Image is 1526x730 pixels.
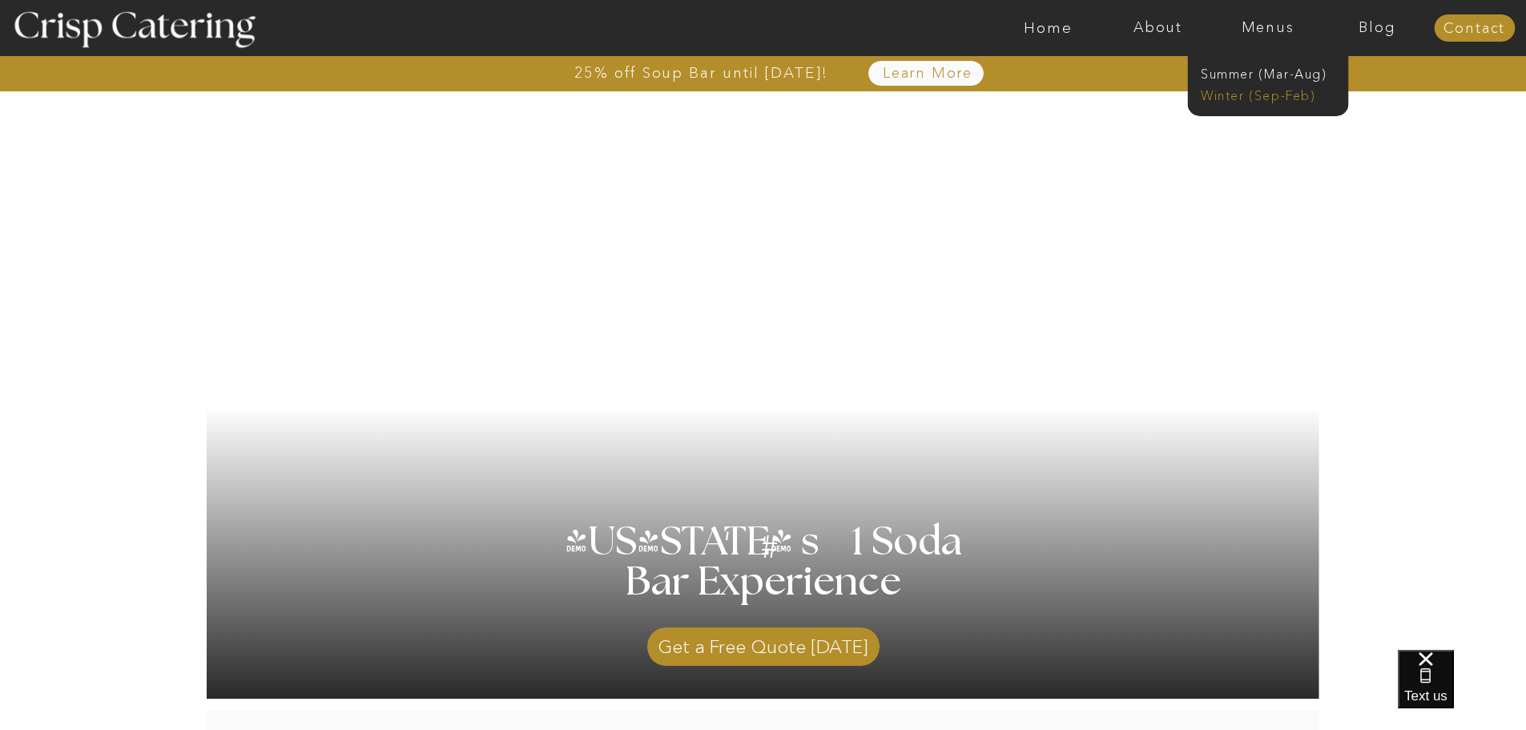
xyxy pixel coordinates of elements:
[1201,65,1344,80] a: Summer (Mar-Aug)
[726,531,817,578] h3: #
[1398,650,1526,730] iframe: podium webchat widget bubble
[993,20,1103,36] a: Home
[559,522,968,643] h1: [US_STATE] s 1 Soda Bar Experience
[517,65,886,81] a: 25% off Soup Bar until [DATE]!
[1201,87,1332,102] a: Winter (Sep-Feb)
[1323,20,1432,36] a: Blog
[1103,20,1213,36] a: About
[1213,20,1323,36] a: Menus
[846,66,1010,82] a: Learn More
[1434,21,1515,37] a: Contact
[647,619,880,666] a: Get a Free Quote [DATE]
[695,522,760,563] h3: '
